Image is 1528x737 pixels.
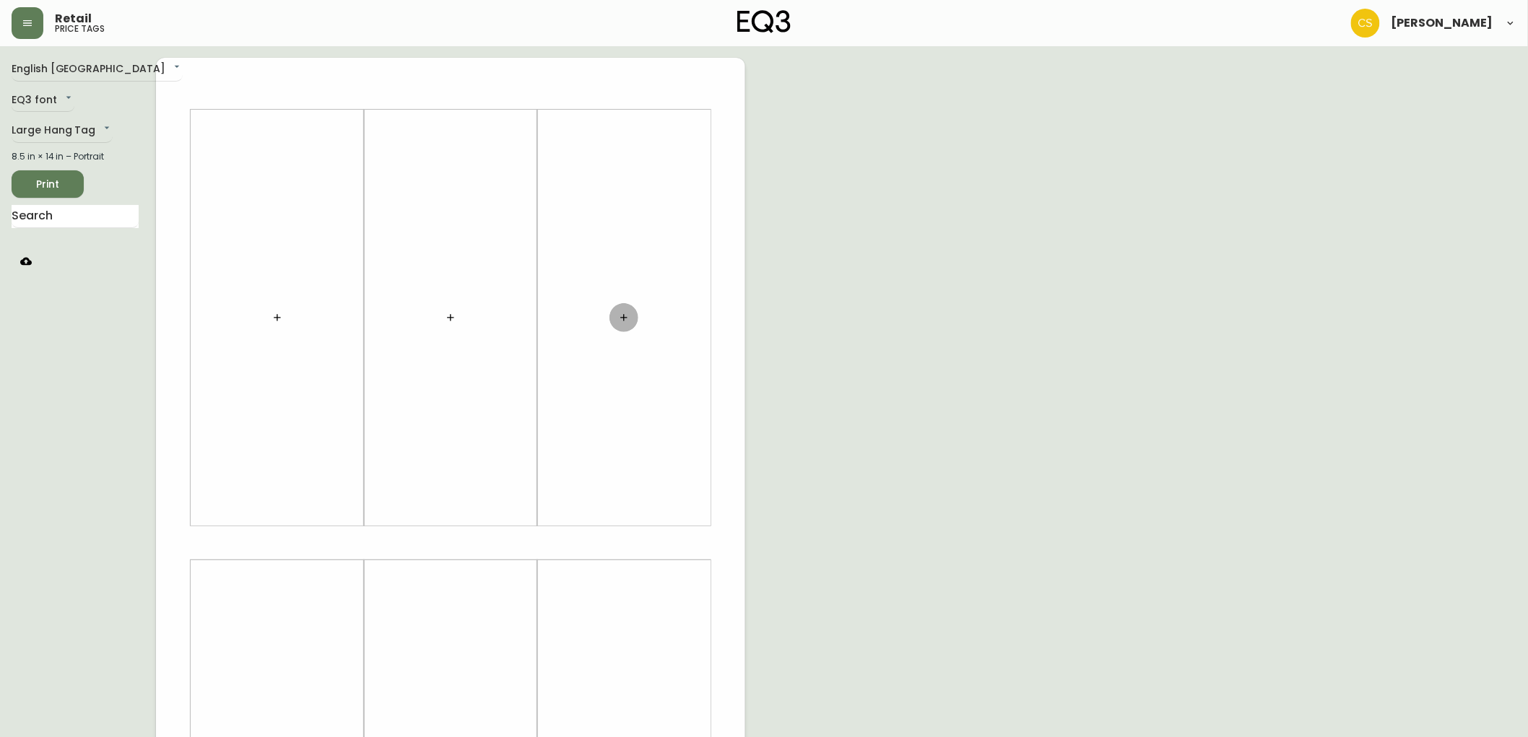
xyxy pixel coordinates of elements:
img: 996bfd46d64b78802a67b62ffe4c27a2 [1351,9,1380,38]
textarea: [PERSON_NAME] 87" SOFA, HEADREST & EXTENDED SEAT [43,59,199,118]
input: Search [12,205,139,228]
div: EQ3 font [12,89,74,113]
div: 8.5 in × 14 in – Portrait [12,150,139,163]
h5: price tags [55,25,105,33]
span: Print [23,175,72,193]
button: Print [12,170,84,198]
span: [PERSON_NAME] [1392,17,1493,29]
div: English [GEOGRAPHIC_DATA] [12,58,183,82]
img: logo [737,10,791,33]
span: Retail [55,13,92,25]
div: Large Hang Tag [12,119,113,143]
